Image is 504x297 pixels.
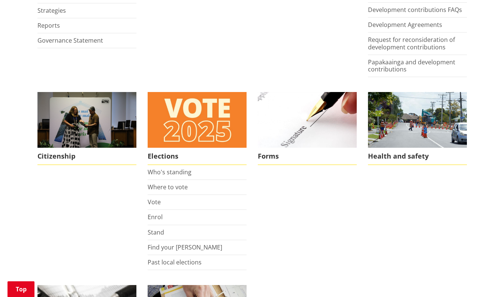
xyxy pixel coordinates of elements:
[368,6,462,14] a: Development contributions FAQs
[148,258,202,266] a: Past local elections
[37,36,103,45] a: Governance Statement
[148,183,188,191] a: Where to vote
[368,36,455,51] a: Request for reconsideration of development contributions
[148,243,222,251] a: Find your [PERSON_NAME]
[148,213,163,221] a: Enrol
[37,6,66,15] a: Strategies
[368,58,455,73] a: Papakaainga and development contributions
[368,92,467,165] a: Health and safety Health and safety
[37,92,136,148] img: Citizenship Ceremony March 2023
[258,148,357,165] span: Forms
[148,92,247,148] img: Vote 2025
[368,21,442,29] a: Development Agreements
[148,168,191,176] a: Who's standing
[37,148,136,165] span: Citizenship
[148,92,247,165] a: Elections
[7,281,34,297] a: Top
[37,21,60,30] a: Reports
[470,266,497,293] iframe: Messenger Launcher
[148,198,161,206] a: Vote
[258,92,357,165] a: Find a form to complete Forms
[368,92,467,148] img: Health and safety
[148,228,164,236] a: Stand
[37,92,136,165] a: Citizenship Ceremony March 2023 Citizenship
[148,148,247,165] span: Elections
[258,92,357,148] img: Find a form to complete
[368,148,467,165] span: Health and safety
